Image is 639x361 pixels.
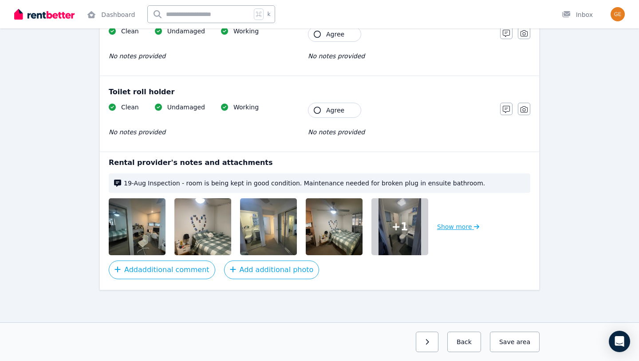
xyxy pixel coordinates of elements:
img: Main bedroom 2.jpeg [306,198,382,255]
button: Addadditional comment [109,261,215,279]
img: Main bedroom 1.jpeg [174,198,250,255]
span: Clean [121,27,139,36]
button: Add additional photo [224,261,319,279]
span: Agree [326,106,344,115]
img: Main bedroom and ensuite.jpeg [240,198,316,255]
div: Toilet roll holder [109,87,530,97]
span: Working [233,103,259,112]
span: No notes provided [308,52,365,60]
span: No notes provided [109,52,166,60]
span: Agree [326,30,344,39]
button: Agree [308,27,361,42]
div: Open Intercom Messenger [609,331,630,352]
span: Undamaged [167,27,205,36]
img: Geovana Borges [611,7,625,21]
span: No notes provided [109,128,166,136]
button: Agree [308,103,361,118]
button: Back [447,332,481,352]
span: Clean [121,103,139,112]
div: Inbox [562,10,593,19]
p: Rental provider's notes and attachments [109,157,530,168]
span: No notes provided [308,128,365,136]
img: Main bedroom 3.jpeg [109,198,185,255]
button: Save area [490,332,540,352]
span: area [517,337,530,346]
span: k [267,11,270,18]
span: 19-Aug Inspection - room is being kept in good condition. Maintenance needed for broken plug in e... [124,179,525,188]
button: Show more [437,198,479,255]
img: RentBetter [14,8,75,21]
span: Working [233,27,259,36]
span: Undamaged [167,103,205,112]
span: + 1 [392,220,408,234]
